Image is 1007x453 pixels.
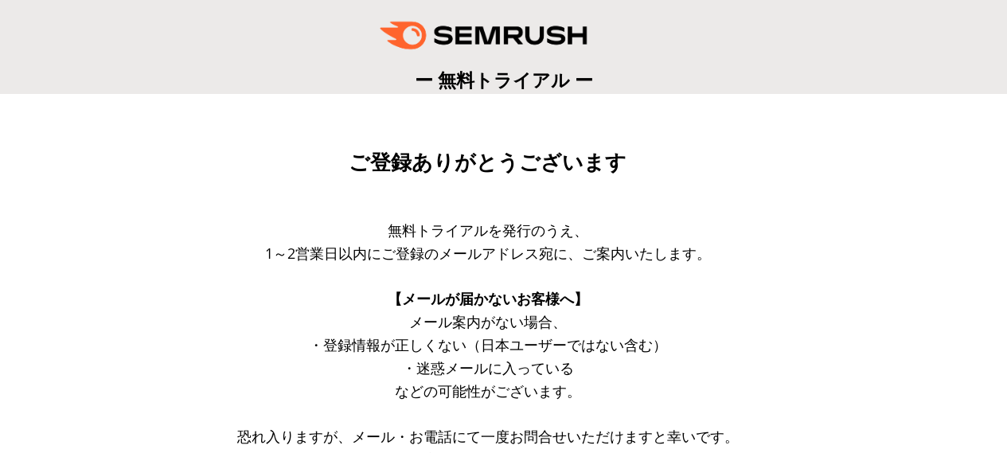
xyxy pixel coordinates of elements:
[265,244,711,263] span: 1～2営業日以内にご登録のメールアドレス宛に、ご案内いたします。
[395,381,581,400] span: などの可能性がございます。
[415,67,593,92] span: ー 無料トライアル ー
[388,221,588,240] span: 無料トライアルを発行のうえ、
[309,335,667,354] span: ・登録情報が正しくない（日本ユーザーではない含む）
[409,312,567,331] span: メール案内がない場合、
[349,150,626,174] span: ご登録ありがとうございます
[402,358,574,377] span: ・迷惑メールに入っている
[237,427,739,446] span: 恐れ入りますが、メール・お電話にて一度お問合せいただけますと幸いです。
[388,289,588,308] span: 【メールが届かないお客様へ】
